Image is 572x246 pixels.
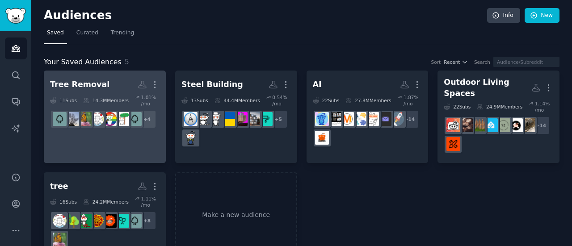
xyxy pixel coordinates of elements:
[525,8,559,23] a: New
[44,8,487,23] h2: Audiences
[141,196,160,208] div: 1.11 % /mo
[313,79,322,90] div: AI
[125,58,129,66] span: 5
[437,71,559,163] a: Outdoor Living Spaces22Subs24.9MMembers1.14% /mo+14TerrainBuildinghomeimprovementideasyardzenhome...
[459,118,473,132] img: patio
[73,26,101,44] a: Curated
[78,112,92,126] img: gardening
[181,79,243,90] div: Steel Building
[493,57,559,67] input: Audience/Subreddit
[484,118,498,132] img: homeassistant
[234,112,248,126] img: Lost_Architecture
[65,214,79,228] img: treeidentification
[78,214,92,228] img: lawncare
[50,94,77,107] div: 11 Sub s
[196,112,210,126] img: Architects
[328,112,341,126] img: Recruitment
[444,59,460,65] span: Recent
[471,118,485,132] img: FenceBuilding
[404,94,422,107] div: 1.87 % /mo
[53,214,67,228] img: trees
[76,29,98,37] span: Curated
[47,29,64,37] span: Saved
[444,77,531,99] div: Outdoor Living Spaces
[128,214,142,228] img: AskArborists
[111,29,134,37] span: Trending
[345,94,391,107] div: 27.8M Members
[50,181,68,192] div: tree
[446,137,460,151] img: AusRenovation
[315,112,329,126] img: artificial
[44,26,67,44] a: Saved
[446,118,460,132] img: HomeMaintenance
[259,112,273,126] img: Homes
[44,71,166,163] a: Tree Removal11Subs14.3MMembers1.01% /mo+4AskArboristsFruitTreehouseplantstreesgardeningTreearborists
[496,118,510,132] img: yardzen
[474,59,490,65] div: Search
[83,94,129,107] div: 14.3M Members
[138,110,156,129] div: + 4
[477,100,522,113] div: 24.9M Members
[128,112,142,126] img: AskArborists
[509,118,523,132] img: homeimprovementideas
[138,211,156,230] div: + 8
[103,214,117,228] img: woodworking
[340,112,354,126] img: marketing
[400,110,419,129] div: + 14
[50,196,77,208] div: 16 Sub s
[53,112,67,126] img: arborists
[272,94,290,107] div: 0.54 % /mo
[141,94,160,107] div: 1.01 % /mo
[246,112,260,126] img: ModularHomes
[90,112,104,126] img: trees
[444,100,471,113] div: 22 Sub s
[115,214,129,228] img: Askanarborist
[214,94,260,107] div: 44.4M Members
[378,112,391,126] img: EmailOutreach
[50,79,109,90] div: Tree Removal
[5,8,26,24] img: GummySearch logo
[353,112,366,126] img: SalesOperations
[65,112,79,126] img: Tree
[221,112,235,126] img: container_homes
[269,110,288,129] div: + 5
[103,112,117,126] img: houseplants
[535,100,553,113] div: 1.14 % /mo
[184,131,198,145] img: DIY
[365,112,379,126] img: b2b_sales
[315,131,329,145] img: Sales_Professionals
[431,59,441,65] div: Sort
[83,196,129,208] div: 24.2M Members
[390,112,404,126] img: startups
[313,94,340,107] div: 22 Sub s
[181,94,208,107] div: 13 Sub s
[115,112,129,126] img: FruitTree
[444,59,468,65] button: Recent
[209,112,223,126] img: australia
[175,71,297,163] a: Steel Building13Subs44.4MMembers0.54% /mo+5HomesModularHomesLost_Architecturecontainer_homesaustr...
[531,116,550,135] div: + 14
[184,112,198,126] img: ArchitecturePorn
[522,118,535,132] img: TerrainBuilding
[108,26,137,44] a: Trending
[487,8,520,23] a: Info
[44,57,122,68] span: Your Saved Audiences
[90,214,104,228] img: whatsthisplant
[307,71,429,163] a: AI22Subs27.8MMembers1.87% /mo+14startupsEmailOutreachb2b_salesSalesOperationsmarketingRecruitment...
